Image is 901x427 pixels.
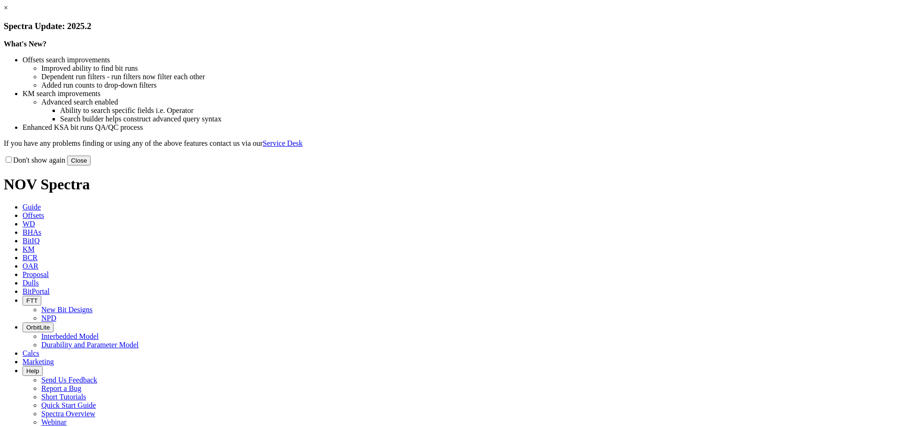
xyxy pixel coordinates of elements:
[23,90,897,98] li: KM search improvements
[41,418,67,426] a: Webinar
[41,393,86,401] a: Short Tutorials
[41,401,96,409] a: Quick Start Guide
[41,306,92,314] a: New Bit Designs
[26,324,50,331] span: OrbitLite
[4,176,897,193] h1: NOV Spectra
[23,203,41,211] span: Guide
[23,237,39,245] span: BitIQ
[41,64,897,73] li: Improved ability to find bit runs
[23,287,50,295] span: BitPortal
[23,254,38,262] span: BCR
[23,262,38,270] span: OAR
[41,73,897,81] li: Dependent run filters - run filters now filter each other
[23,270,49,278] span: Proposal
[41,314,56,322] a: NPD
[26,297,38,304] span: FTT
[23,228,41,236] span: BHAs
[23,279,39,287] span: Dulls
[67,156,91,165] button: Close
[60,106,897,115] li: Ability to search specific fields i.e. Operator
[23,220,35,228] span: WD
[26,367,39,375] span: Help
[6,157,12,163] input: Don't show again
[263,139,303,147] a: Service Desk
[4,4,8,12] a: ×
[23,349,39,357] span: Calcs
[23,123,897,132] li: Enhanced KSA bit runs QA/QC process
[4,156,65,164] label: Don't show again
[4,21,897,31] h3: Spectra Update: 2025.2
[41,81,897,90] li: Added run counts to drop-down filters
[60,115,897,123] li: Search builder helps construct advanced query syntax
[23,211,44,219] span: Offsets
[23,245,35,253] span: KM
[41,341,139,349] a: Durability and Parameter Model
[41,376,97,384] a: Send Us Feedback
[41,410,95,418] a: Spectra Overview
[4,139,897,148] p: If you have any problems finding or using any of the above features contact us via our
[4,40,46,48] strong: What's New?
[41,98,897,106] li: Advanced search enabled
[23,358,54,366] span: Marketing
[41,384,81,392] a: Report a Bug
[41,332,99,340] a: Interbedded Model
[23,56,897,64] li: Offsets search improvements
